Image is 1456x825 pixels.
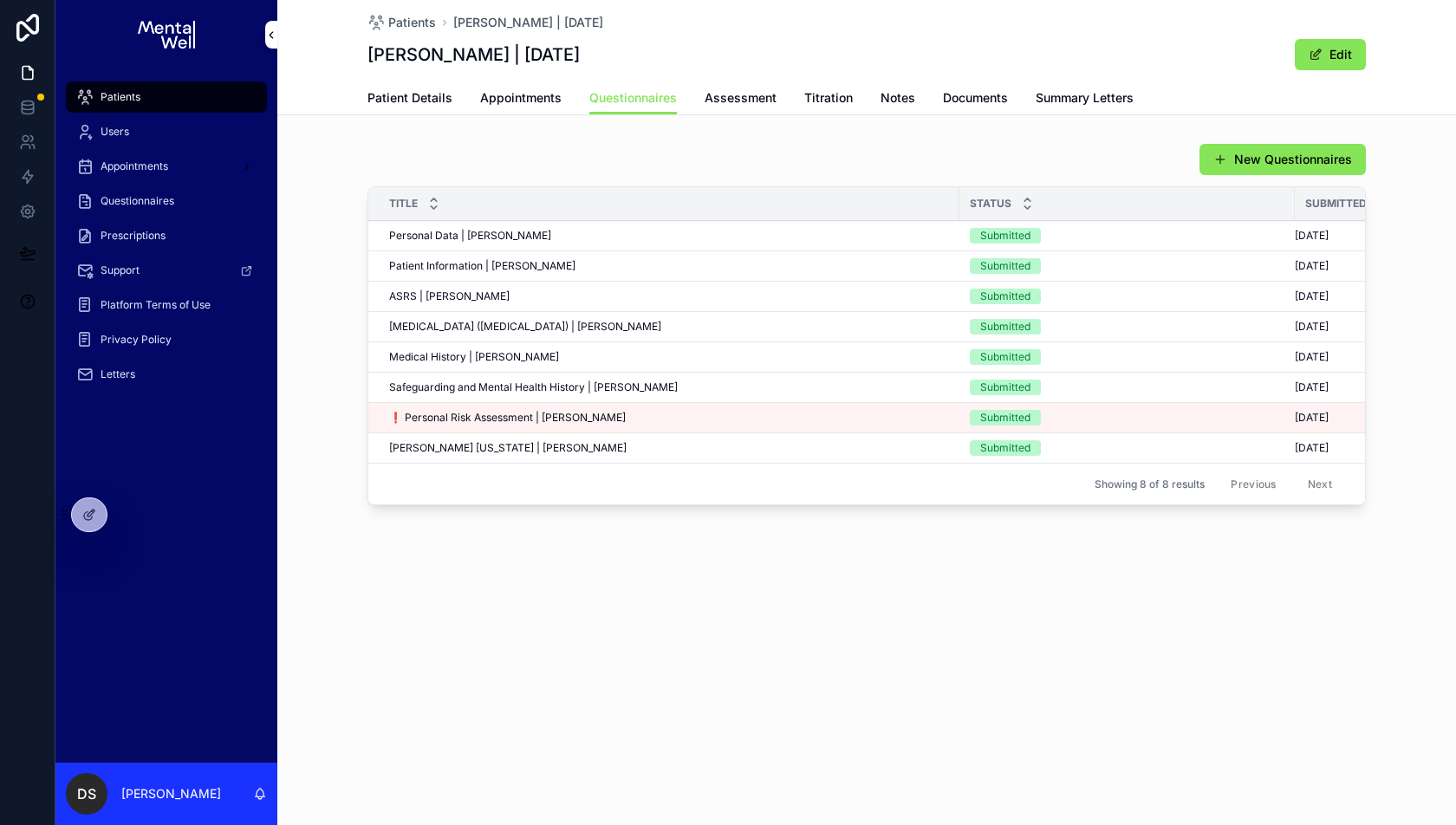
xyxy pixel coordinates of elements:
[970,410,1284,425] a: Submitted
[705,82,777,117] a: Assessment
[389,441,627,455] span: [PERSON_NAME] [US_STATE] | [PERSON_NAME]
[389,320,661,334] span: [MEDICAL_DATA] ([MEDICAL_DATA]) | [PERSON_NAME]
[1036,89,1134,107] span: Summary Letters
[66,289,267,321] a: Platform Terms of Use
[1295,289,1404,303] a: [DATE]
[980,349,1030,365] div: Submitted
[66,359,267,390] a: Letters
[1295,289,1329,303] span: [DATE]
[101,333,172,347] span: Privacy Policy
[66,81,267,113] a: Patients
[1295,229,1329,243] span: [DATE]
[804,89,853,107] span: Titration
[589,82,677,115] a: Questionnaires
[980,410,1030,425] div: Submitted
[970,258,1284,274] a: Submitted
[980,440,1030,456] div: Submitted
[101,159,168,173] span: Appointments
[980,228,1030,244] div: Submitted
[1295,411,1329,425] span: [DATE]
[389,350,559,364] span: Medical History | [PERSON_NAME]
[1295,380,1404,394] a: [DATE]
[1295,441,1404,455] a: [DATE]
[881,82,915,117] a: Notes
[705,89,777,107] span: Assessment
[101,125,129,139] span: Users
[589,89,677,107] span: Questionnaires
[1295,350,1329,364] span: [DATE]
[970,289,1284,304] a: Submitted
[389,380,949,394] a: Safeguarding and Mental Health History | [PERSON_NAME]
[943,82,1008,117] a: Documents
[1295,441,1329,455] span: [DATE]
[980,289,1030,304] div: Submitted
[101,194,174,208] span: Questionnaires
[389,411,949,425] a: ❗ Personal Risk Assessment | [PERSON_NAME]
[55,69,277,412] div: scrollable content
[66,255,267,286] a: Support
[389,380,678,394] span: Safeguarding and Mental Health History | [PERSON_NAME]
[138,21,194,49] img: App logo
[1095,477,1205,491] span: Showing 8 of 8 results
[970,319,1284,335] a: Submitted
[980,380,1030,395] div: Submitted
[121,785,221,802] p: [PERSON_NAME]
[1295,39,1366,70] button: Edit
[367,89,452,107] span: Patient Details
[389,289,949,303] a: ASRS | [PERSON_NAME]
[389,259,575,273] span: Patient Information | [PERSON_NAME]
[101,367,135,381] span: Letters
[389,441,949,455] a: [PERSON_NAME] [US_STATE] | [PERSON_NAME]
[66,116,267,147] a: Users
[101,90,140,104] span: Patients
[367,42,580,67] h1: [PERSON_NAME] | [DATE]
[1199,144,1366,175] button: New Questionnaires
[1295,380,1329,394] span: [DATE]
[453,14,603,31] a: [PERSON_NAME] | [DATE]
[1295,411,1404,425] a: [DATE]
[388,14,436,31] span: Patients
[77,783,96,804] span: DS
[1295,229,1404,243] a: [DATE]
[480,89,562,107] span: Appointments
[389,411,626,425] span: ❗ Personal Risk Assessment | [PERSON_NAME]
[66,185,267,217] a: Questionnaires
[804,82,853,117] a: Titration
[389,350,949,364] a: Medical History | [PERSON_NAME]
[389,229,551,243] span: Personal Data | [PERSON_NAME]
[101,263,140,277] span: Support
[970,197,1011,211] span: Status
[970,228,1284,244] a: Submitted
[970,380,1284,395] a: Submitted
[389,320,949,334] a: [MEDICAL_DATA] ([MEDICAL_DATA]) | [PERSON_NAME]
[66,151,267,182] a: Appointments
[101,229,166,243] span: Prescriptions
[1295,259,1329,273] span: [DATE]
[1295,350,1404,364] a: [DATE]
[367,82,452,117] a: Patient Details
[980,258,1030,274] div: Submitted
[970,440,1284,456] a: Submitted
[980,319,1030,335] div: Submitted
[1295,320,1329,334] span: [DATE]
[389,229,949,243] a: Personal Data | [PERSON_NAME]
[970,349,1284,365] a: Submitted
[367,14,436,31] a: Patients
[66,324,267,355] a: Privacy Policy
[389,289,510,303] span: ASRS | [PERSON_NAME]
[1295,320,1404,334] a: [DATE]
[943,89,1008,107] span: Documents
[389,259,949,273] a: Patient Information | [PERSON_NAME]
[66,220,267,251] a: Prescriptions
[1295,259,1404,273] a: [DATE]
[101,298,211,312] span: Platform Terms of Use
[1305,197,1393,211] span: Submitted Date
[881,89,915,107] span: Notes
[480,82,562,117] a: Appointments
[1036,82,1134,117] a: Summary Letters
[389,197,418,211] span: Title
